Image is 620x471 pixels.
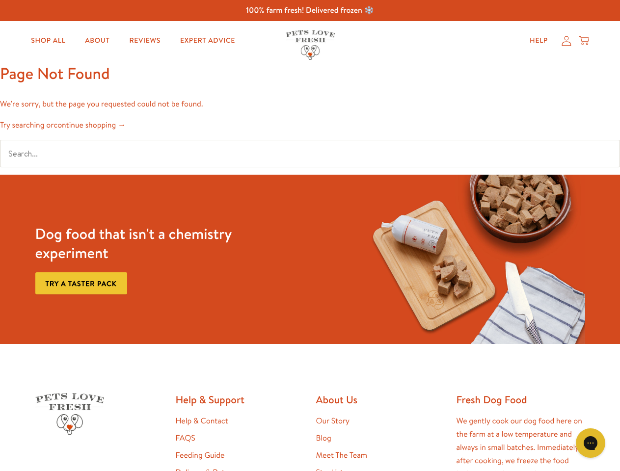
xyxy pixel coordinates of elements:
a: Reviews [121,31,168,51]
img: Pets Love Fresh [35,393,104,435]
a: Feeding Guide [176,450,225,461]
a: Help & Contact [176,416,228,426]
img: Fussy [360,175,585,344]
a: FAQS [176,433,195,444]
a: Shop All [23,31,73,51]
img: Pets Love Fresh [286,30,335,60]
a: About [77,31,117,51]
a: Meet The Team [316,450,367,461]
a: Our Story [316,416,350,426]
a: continue shopping → [54,120,126,131]
a: Blog [316,433,331,444]
iframe: Gorgias live chat messenger [571,425,610,461]
h2: Help & Support [176,393,304,406]
h3: Dog food that isn't a chemistry experiment [35,224,260,262]
a: Expert Advice [172,31,243,51]
a: Help [522,31,556,51]
h2: About Us [316,393,445,406]
a: Try a taster pack [35,272,127,294]
h2: Fresh Dog Food [457,393,585,406]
